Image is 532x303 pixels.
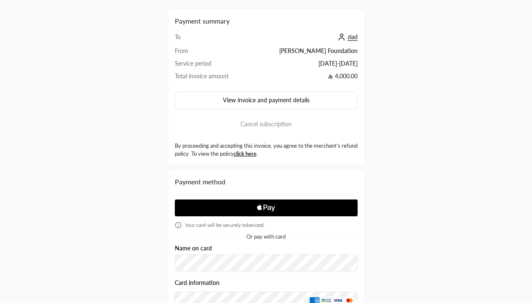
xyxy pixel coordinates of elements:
[175,59,249,72] td: Service period
[175,116,358,133] button: Cancel subscription
[185,222,265,229] span: Your card will be securely tokenized.
[348,33,358,41] span: ziad
[175,177,358,187] div: Payment method
[175,47,249,59] td: From
[175,91,358,109] button: View invoice and payment details
[175,72,249,85] td: Total invoice amount
[175,279,219,286] legend: Card information
[246,234,286,239] span: Or pay with card
[175,245,358,271] div: Name on card
[175,16,358,26] h2: Payment summary
[234,150,257,157] a: click here
[249,59,357,72] td: [DATE] - [DATE]
[249,72,357,85] td: 4,000.00
[249,47,357,59] td: [PERSON_NAME] Foundation
[175,33,249,47] td: To
[175,245,212,252] label: Name on card
[336,33,358,40] a: ziad
[175,142,358,158] label: By proceeding and accepting this invoice, you agree to the merchant’s refund policy. To view the ...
